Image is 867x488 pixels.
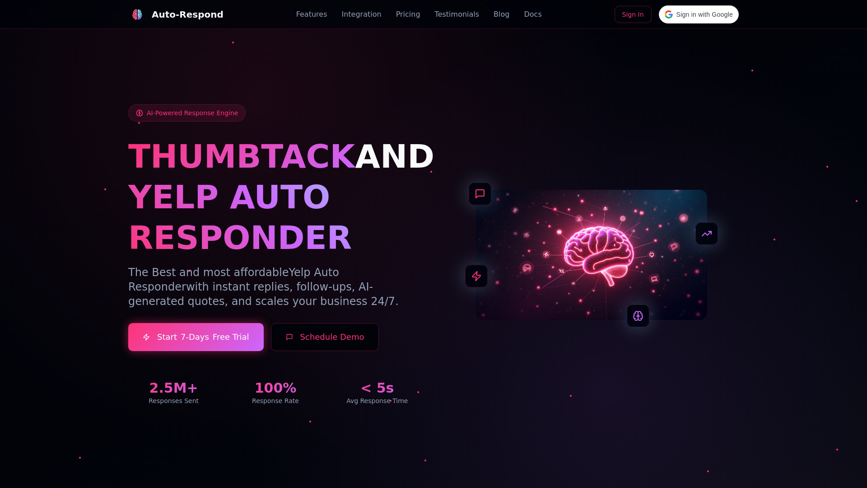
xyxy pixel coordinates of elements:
div: Responses Sent [128,396,219,405]
span: AI-Powered Response Engine [147,108,238,117]
span: Sign in with Google [676,10,733,19]
div: 100% [230,380,321,396]
img: logo.svg [132,9,143,20]
span: THUMBTACK [128,137,355,175]
h1: YELP AUTO RESPONDER [128,177,423,258]
a: Pricing [396,9,420,20]
div: Auto-Respond [152,8,224,21]
a: Testimonials [435,9,480,20]
p: The Best and most affordable with instant replies, follow-ups, AI-generated quotes, and scales yo... [128,265,423,309]
div: Sign in with Google [659,5,739,23]
button: Schedule Demo [271,323,379,351]
a: Integration [341,9,381,20]
a: Features [296,9,327,20]
div: Avg Response Time [332,396,423,405]
img: AI Neural Network Brain [476,190,707,320]
span: AND [355,137,434,175]
div: 2.5M+ [128,380,219,396]
a: Start7-DaysFree Trial [128,323,264,351]
div: Response Rate [230,396,321,405]
div: < 5s [332,380,423,396]
span: Yelp Auto Responder [128,266,339,293]
a: Sign In [615,6,652,23]
span: 7-Days [181,331,209,343]
a: Docs [524,9,541,20]
a: Blog [494,9,509,20]
a: Auto-Respond [128,5,224,23]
